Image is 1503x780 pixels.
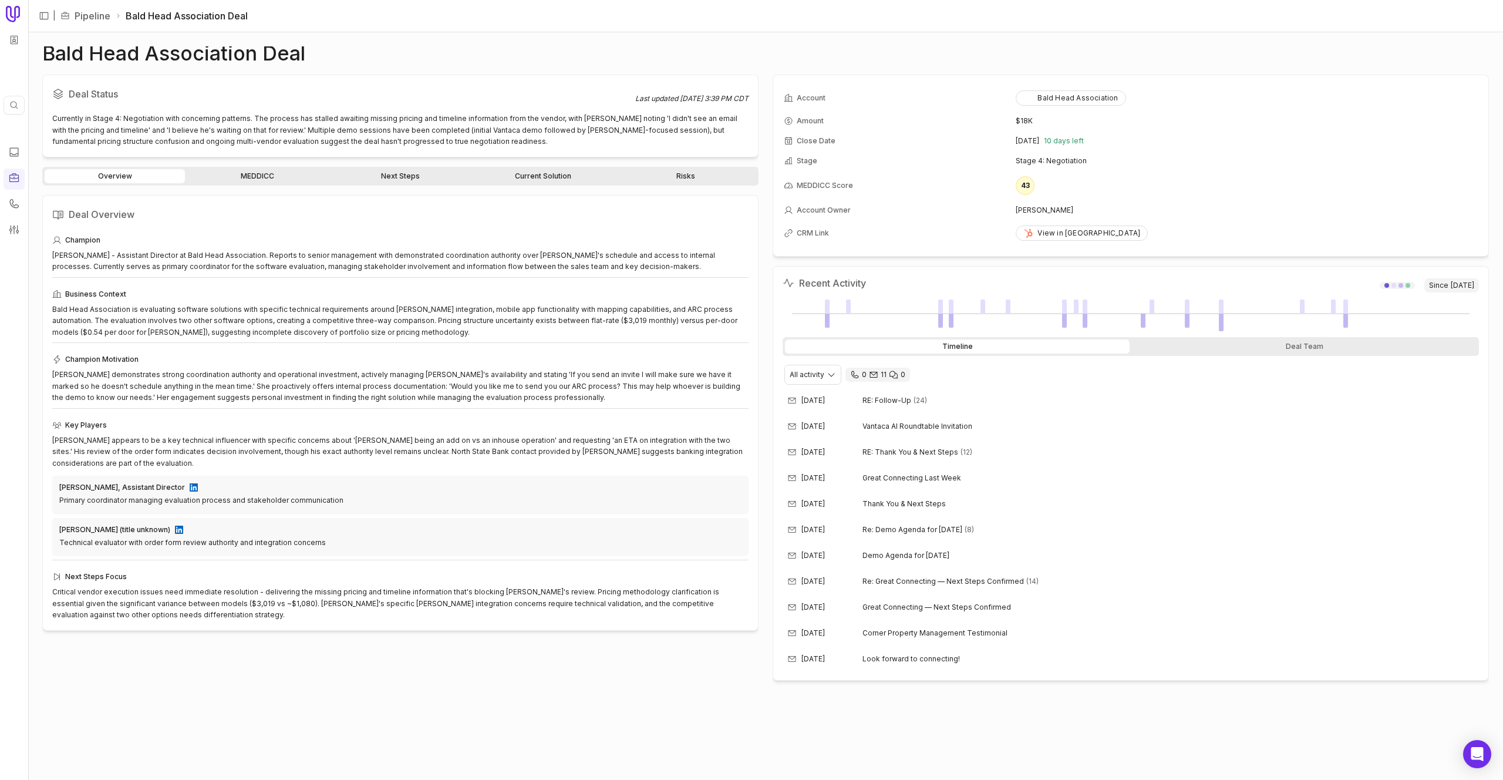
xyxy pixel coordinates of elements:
div: Currently in Stage 4: Negotiation with concerning patterns. The process has stalled awaiting miss... [52,113,749,147]
div: Champion Motivation [52,352,749,367]
span: Since [1424,278,1479,292]
time: [DATE] [801,422,825,431]
span: Re: Great Connecting — Next Steps Confirmed [862,577,1024,586]
img: LinkedIn [175,526,183,534]
time: [DATE] [1016,136,1039,146]
button: Expand sidebar [35,7,53,25]
h2: Recent Activity [783,276,866,290]
div: Primary coordinator managing evaluation process and stakeholder communication [59,495,742,506]
div: Open Intercom Messenger [1463,740,1491,768]
time: [DATE] [801,551,825,560]
div: [PERSON_NAME] demonstrates strong coordination authority and operational investment, actively man... [52,369,749,404]
time: [DATE] [801,473,825,483]
li: Bald Head Association Deal [115,9,248,23]
time: [DATE] [801,525,825,534]
span: Re: Demo Agenda for [DATE] [862,525,962,534]
time: [DATE] [1451,281,1474,290]
a: Next Steps [330,169,470,183]
a: Overview [45,169,185,183]
span: Account [797,93,825,103]
h2: Deal Status [52,85,635,103]
span: Great Connecting — Next Steps Confirmed [862,603,1011,612]
span: Account Owner [797,206,851,215]
div: [PERSON_NAME] appears to be a key technical influencer with specific concerns about '[PERSON_NAME... [52,435,749,469]
div: Next Steps Focus [52,570,749,584]
span: Amount [797,116,824,126]
span: 24 emails in thread [914,396,927,405]
a: Current Solution [473,169,614,183]
div: [PERSON_NAME] - Assistant Director at Bald Head Association. Reports to senior management with de... [52,250,749,273]
time: [DATE] 3:39 PM CDT [680,94,749,103]
a: MEDDICC [187,169,328,183]
time: [DATE] [801,396,825,405]
div: Timeline [785,339,1130,354]
span: 10 days left [1044,136,1084,146]
td: [PERSON_NAME] [1016,201,1478,220]
span: RE: Thank You & Next Steps [862,448,958,457]
time: [DATE] [801,577,825,586]
button: Workspace [5,31,23,49]
a: Risks [616,169,756,183]
span: Demo Agenda for [DATE] [862,551,949,560]
span: Great Connecting Last Week [862,473,961,483]
div: Champion [52,233,749,247]
span: 14 emails in thread [1026,577,1039,586]
div: 0 calls and 11 email threads [845,368,910,382]
h1: Bald Head Association Deal [42,46,305,60]
button: Bald Head Association [1016,90,1125,106]
div: View in [GEOGRAPHIC_DATA] [1023,228,1140,238]
span: | [53,9,56,23]
span: RE: Follow-Up [862,396,911,405]
div: Deal Team [1132,339,1477,354]
span: Thank You & Next Steps [862,499,946,509]
div: Key Players [52,418,749,432]
span: Look forward to connecting! [862,654,960,664]
div: Bald Head Association [1023,93,1118,103]
a: View in [GEOGRAPHIC_DATA] [1016,226,1148,241]
div: Bald Head Association is evaluating software solutions with specific technical requirements aroun... [52,304,749,338]
div: [PERSON_NAME] (title unknown) [59,525,170,534]
div: Critical vendor execution issues need immediate resolution - delivering the missing pricing and t... [52,586,749,621]
a: Pipeline [75,9,110,23]
span: Vantaca AI Roundtable Invitation [862,422,972,431]
time: [DATE] [801,448,825,457]
td: $18K [1016,112,1478,130]
span: CRM Link [797,228,829,238]
span: Corner Property Management Testimonial [862,628,1007,638]
div: Last updated [635,94,749,103]
img: LinkedIn [190,483,198,492]
span: Close Date [797,136,835,146]
span: MEDDICC Score [797,181,853,190]
div: [PERSON_NAME], Assistant Director [59,483,185,492]
span: 8 emails in thread [965,525,974,534]
span: 12 emails in thread [961,448,972,457]
div: 43 [1016,176,1034,195]
time: [DATE] [801,603,825,612]
h2: Deal Overview [52,205,749,224]
time: [DATE] [801,628,825,638]
span: Stage [797,156,817,166]
td: Stage 4: Negotiation [1016,152,1478,170]
div: Technical evaluator with order form review authority and integration concerns [59,537,742,549]
time: [DATE] [801,499,825,509]
div: Business Context [52,287,749,301]
time: [DATE] [801,654,825,664]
